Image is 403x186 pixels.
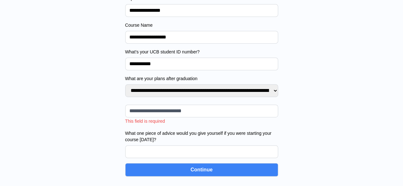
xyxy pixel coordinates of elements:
label: Course Name [125,22,278,28]
label: What one piece of advice would you give yourself if you were starting your course [DATE]? [125,130,278,143]
label: What’s your UCB student ID number? [125,49,278,55]
label: What are your plans after graduation [125,75,278,82]
span: This field is required [125,119,165,124]
button: Continue [125,163,278,176]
